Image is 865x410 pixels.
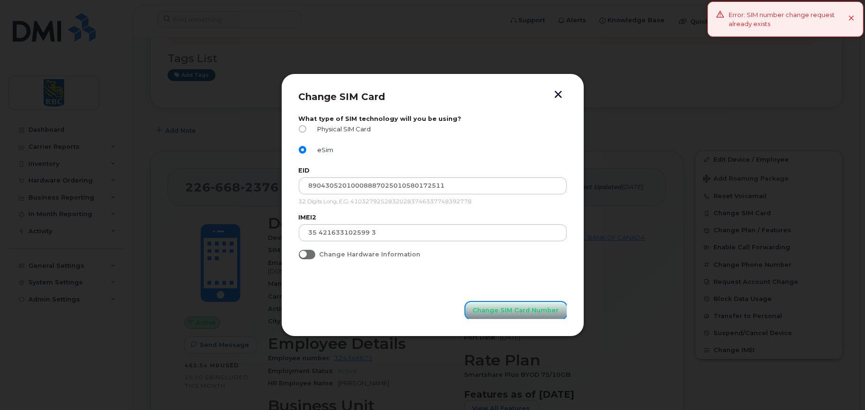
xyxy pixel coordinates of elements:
[299,146,306,154] input: eSim
[299,115,567,122] label: What type of SIM technology will you be using?
[299,167,567,174] label: EID
[299,91,385,102] span: Change SIM Card
[473,306,559,315] span: Change SIM Card Number
[299,250,306,257] input: Change Hardware Information
[729,10,848,28] div: Error: SIM number change request already exists
[299,125,306,133] input: Physical SIM Card
[299,198,567,206] p: 32 Digits Long, E.G. 41032792528320283746337748392778
[319,251,420,258] span: Change Hardware Information
[314,146,334,154] span: eSim
[465,302,567,319] button: Change SIM Card Number
[299,224,567,241] input: Input your IMEI2 Number
[299,177,567,194] input: Input Your EID Number
[314,126,371,133] span: Physical SIM Card
[299,214,567,221] label: IMEI2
